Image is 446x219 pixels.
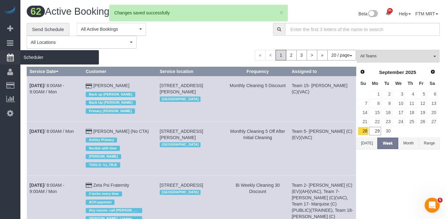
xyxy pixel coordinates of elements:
[4,6,16,15] img: Automaid Logo
[86,108,135,113] span: Primary [PERSON_NAME]
[31,39,128,45] span: All Locations
[427,118,438,126] a: 27
[226,122,289,175] td: Frequency
[289,122,356,175] td: Assigned to
[86,138,117,143] span: Ashley Primary
[86,208,142,213] span: Any issues- call [PERSON_NAME]
[360,81,366,86] span: Sunday
[317,50,328,60] a: »
[265,50,276,60] span: <
[160,95,224,103] div: Location
[286,50,297,60] a: 2
[27,36,137,49] button: All Locations
[425,198,440,213] iframe: Intercom live chat
[86,84,92,88] i: Credit Card Payment
[438,198,443,203] span: 5
[226,76,289,122] td: Frequency
[408,81,413,86] span: Thursday
[357,50,440,60] ol: All Teams
[327,50,356,60] button: 20 / page
[86,200,115,205] span: ACH payment
[160,83,203,94] span: [STREET_ADDRESS][PERSON_NAME]
[285,23,440,36] input: Enter the first 3 letters of the name to search
[369,90,381,99] a: 1
[382,118,392,126] a: 23
[427,108,438,117] a: 20
[27,6,228,17] h1: Active Bookings
[360,69,365,74] span: Prev
[27,76,83,122] td: Schedule date
[255,50,266,60] span: «
[307,50,317,60] a: >
[405,99,416,108] a: 11
[369,108,381,117] a: 15
[83,67,157,76] th: Customer
[160,190,201,195] span: [GEOGRAPHIC_DATA]
[160,183,203,188] span: [STREET_ADDRESS]
[86,154,121,159] span: [PERSON_NAME]
[86,146,120,151] span: flexible with time
[83,76,157,122] td: Customer
[377,138,398,149] button: Week
[160,188,224,196] div: Location
[392,90,404,99] a: 3
[358,127,368,135] a: 28
[358,118,368,126] a: 21
[30,83,64,94] a: [DATE]/ 8:00AM - 9:00AM / Mon
[289,76,356,122] td: Assigned to
[83,122,157,175] td: Customer
[86,162,120,167] span: TOOLS: V,L,TB,B
[372,81,378,86] span: Monday
[416,99,427,108] a: 12
[369,99,381,108] a: 8
[27,122,83,175] td: Schedule date
[160,96,201,102] span: [GEOGRAPHIC_DATA]
[160,141,224,149] div: Location
[379,70,404,75] span: September
[428,68,437,76] a: Next
[392,99,404,108] a: 10
[357,138,377,149] button: [DATE]
[160,142,201,147] span: [GEOGRAPHIC_DATA]
[416,118,427,126] a: 26
[427,99,438,108] a: 13
[81,26,138,32] span: All Active Bookings
[160,129,203,140] span: [STREET_ADDRESS][PERSON_NAME]
[415,11,438,16] a: FTM MRT
[398,138,419,149] button: Month
[405,90,416,99] a: 4
[30,129,74,134] a: [DATE]/ 8:00AM / Mon
[382,108,392,117] a: 16
[255,50,356,60] nav: Pagination navigation
[392,118,404,126] a: 24
[399,11,411,16] a: Help
[382,99,392,108] a: 9
[357,50,440,63] button: All Teams
[30,183,44,188] b: [DATE]
[405,118,416,126] a: 25
[416,108,427,117] a: 19
[358,108,368,117] a: 14
[93,83,129,88] a: [PERSON_NAME]
[86,92,135,97] span: Back up [PERSON_NAME]
[382,127,392,135] a: 30
[419,81,423,86] span: Friday
[226,67,289,76] th: Frequency
[392,108,404,117] a: 17
[430,81,435,86] span: Saturday
[369,127,381,135] a: 29
[30,83,44,88] b: [DATE]
[419,138,440,149] button: Range
[369,118,381,126] a: 22
[384,81,389,86] span: Tuesday
[289,67,356,76] th: Assigned to
[406,70,416,75] span: 2025
[27,67,83,76] th: Service Date
[382,90,392,99] a: 2
[86,100,136,105] span: Back Up [PERSON_NAME]
[360,54,432,59] span: All Teams
[430,69,435,74] span: Next
[27,6,45,17] span: 62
